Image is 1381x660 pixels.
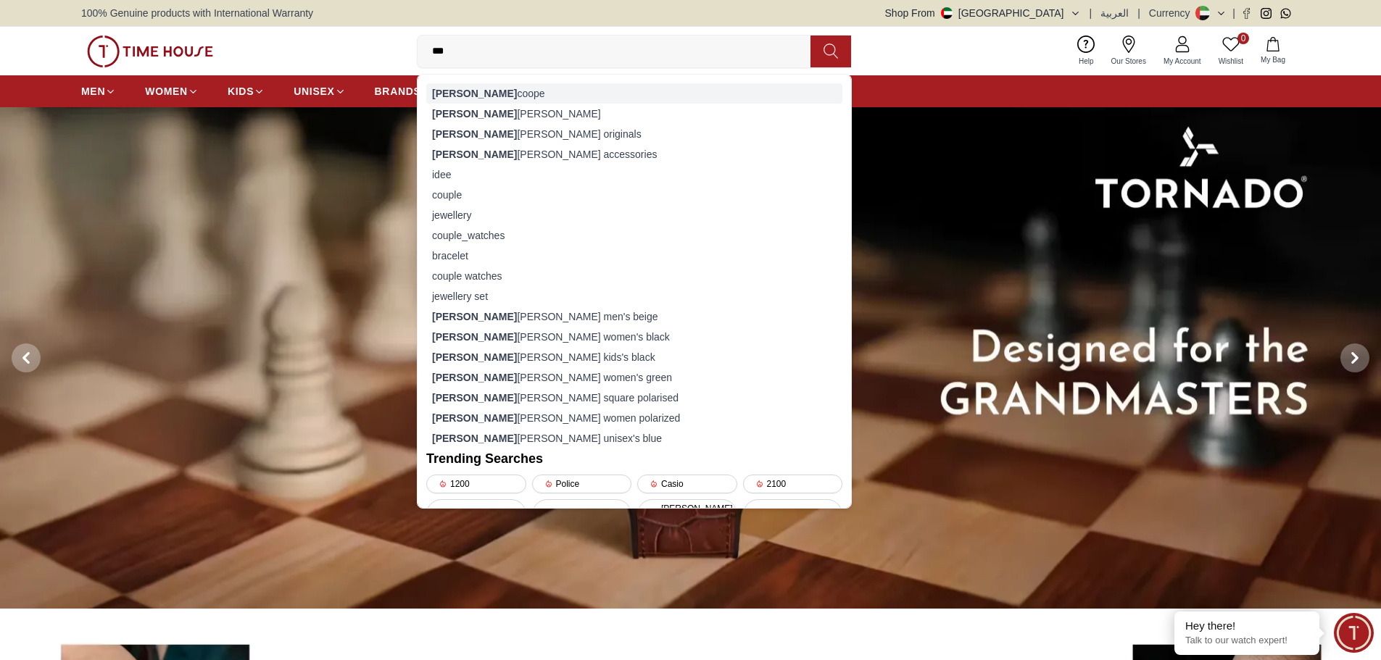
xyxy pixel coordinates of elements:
div: Women [426,499,526,530]
img: ... [87,35,213,67]
strong: [PERSON_NAME] [432,433,517,444]
strong: [PERSON_NAME] [432,128,517,140]
span: 0 [1237,33,1249,44]
div: Hey there! [1185,619,1309,633]
span: My Account [1158,56,1207,67]
span: My Bag [1255,54,1291,65]
div: [PERSON_NAME] women polarized [426,408,842,428]
div: [PERSON_NAME] men's beige [426,306,842,327]
div: [PERSON_NAME] originals [426,124,842,144]
span: WOMEN [145,84,188,99]
a: MEN [81,78,116,104]
div: couple watches [426,266,842,286]
a: Our Stores [1103,33,1155,70]
div: Currency [1149,6,1196,20]
strong: [PERSON_NAME] [432,311,517,322]
div: [PERSON_NAME] unisex's blue [426,428,842,448]
span: Help [1073,56,1100,67]
div: Watch [743,499,843,530]
strong: [PERSON_NAME] [432,88,517,99]
div: idee [426,164,842,185]
span: UNISEX [294,84,334,99]
div: bracelet [426,246,842,266]
strong: [PERSON_NAME] [432,331,517,343]
span: | [1232,6,1235,20]
div: Chat Widget [1334,613,1374,653]
strong: [PERSON_NAME] [432,351,517,363]
span: | [1090,6,1092,20]
span: Wishlist [1213,56,1249,67]
h2: Trending Searches [426,448,842,469]
a: BRANDS [375,78,421,104]
button: Shop From[GEOGRAPHIC_DATA] [885,6,1081,20]
strong: [PERSON_NAME] [432,108,517,120]
div: [PERSON_NAME] women's green [426,367,842,388]
span: BRANDS [375,84,421,99]
span: MEN [81,84,105,99]
a: Help [1070,33,1103,70]
div: [PERSON_NAME] [532,499,632,530]
a: KIDS [228,78,265,104]
div: coope [426,83,842,104]
span: | [1137,6,1140,20]
div: couple [426,185,842,205]
button: العربية [1100,6,1129,20]
button: My Bag [1252,34,1294,68]
span: Our Stores [1106,56,1152,67]
a: Facebook [1241,8,1252,19]
strong: [PERSON_NAME] [432,392,517,404]
div: [PERSON_NAME] square polarised [426,388,842,408]
div: [PERSON_NAME] women's black [426,327,842,347]
div: [PERSON_NAME][GEOGRAPHIC_DATA] [637,499,737,530]
div: 2100 [743,475,843,493]
strong: [PERSON_NAME] [432,372,517,383]
div: Police [532,475,632,493]
div: couple_watches [426,225,842,246]
div: [PERSON_NAME] accessories [426,144,842,164]
strong: [PERSON_NAME] [432,149,517,160]
div: [PERSON_NAME] [426,104,842,124]
p: Talk to our watch expert! [1185,635,1309,647]
div: 1200 [426,475,526,493]
span: KIDS [228,84,254,99]
a: 0Wishlist [1210,33,1252,70]
a: WOMEN [145,78,199,104]
a: Whatsapp [1280,8,1291,19]
div: jewellery set [426,286,842,306]
a: UNISEX [294,78,345,104]
a: Instagram [1261,8,1272,19]
img: United Arab Emirates [941,7,953,19]
div: [PERSON_NAME] kids's black [426,347,842,367]
strong: [PERSON_NAME] [432,412,517,424]
div: Casio [637,475,737,493]
span: 100% Genuine products with International Warranty [81,6,313,20]
div: jewellery [426,205,842,225]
